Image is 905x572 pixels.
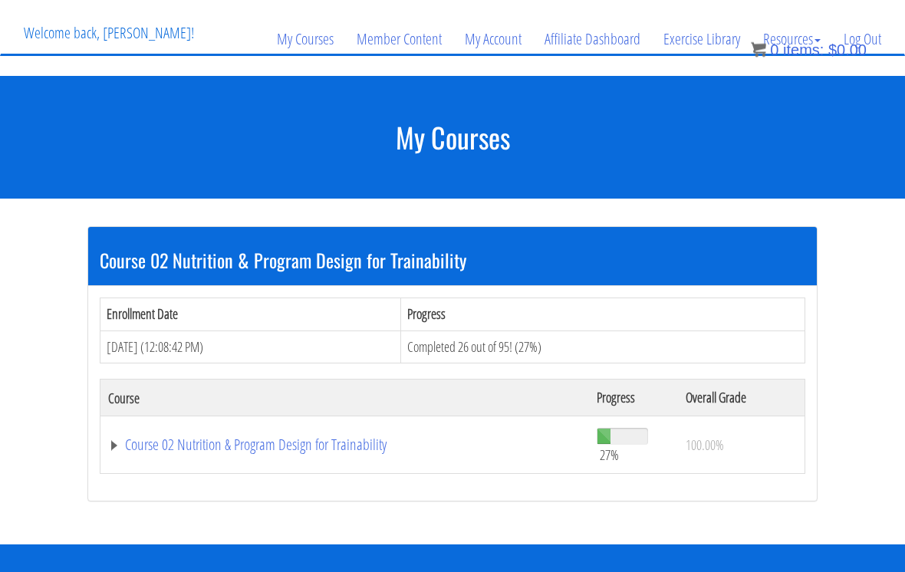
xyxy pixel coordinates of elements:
[100,251,805,271] h3: Course 02 Nutrition & Program Design for Trainability
[770,41,778,58] span: 0
[828,41,837,58] span: $
[751,41,867,58] a: 0 items: $0.00
[453,3,533,77] a: My Account
[832,3,893,77] a: Log Out
[589,380,678,417] th: Progress
[828,41,867,58] bdi: 0.00
[100,380,589,417] th: Course
[100,298,401,331] th: Enrollment Date
[600,447,619,464] span: 27%
[401,331,805,364] td: Completed 26 out of 95! (27%)
[345,3,453,77] a: Member Content
[752,3,832,77] a: Resources
[401,298,805,331] th: Progress
[100,331,401,364] td: [DATE] (12:08:42 PM)
[108,438,581,453] a: Course 02 Nutrition & Program Design for Trainability
[678,417,805,475] td: 100.00%
[783,41,824,58] span: items:
[533,3,652,77] a: Affiliate Dashboard
[678,380,805,417] th: Overall Grade
[265,3,345,77] a: My Courses
[652,3,752,77] a: Exercise Library
[12,3,206,64] p: Welcome back, [PERSON_NAME]!
[751,42,766,58] img: icon11.png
